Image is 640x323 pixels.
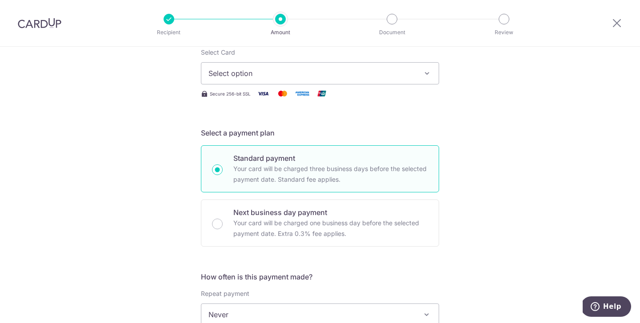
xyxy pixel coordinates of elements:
p: Amount [248,28,313,37]
img: American Express [293,88,311,99]
label: Repeat payment [201,289,249,298]
img: Visa [254,88,272,99]
p: Recipient [136,28,202,37]
img: CardUp [18,18,61,28]
p: Standard payment [233,153,428,163]
h5: Select a payment plan [201,128,439,138]
p: Your card will be charged three business days before the selected payment date. Standard fee appl... [233,163,428,185]
button: Select option [201,62,439,84]
img: Union Pay [313,88,331,99]
span: Select option [208,68,416,79]
span: translation missing: en.payables.payment_networks.credit_card.summary.labels.select_card [201,48,235,56]
img: Mastercard [274,88,292,99]
p: Document [359,28,425,37]
h5: How often is this payment made? [201,271,439,282]
span: Secure 256-bit SSL [210,90,251,97]
p: Review [471,28,537,37]
p: Next business day payment [233,207,428,218]
iframe: Opens a widget where you can find more information [583,296,631,319]
p: Your card will be charged one business day before the selected payment date. Extra 0.3% fee applies. [233,218,428,239]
